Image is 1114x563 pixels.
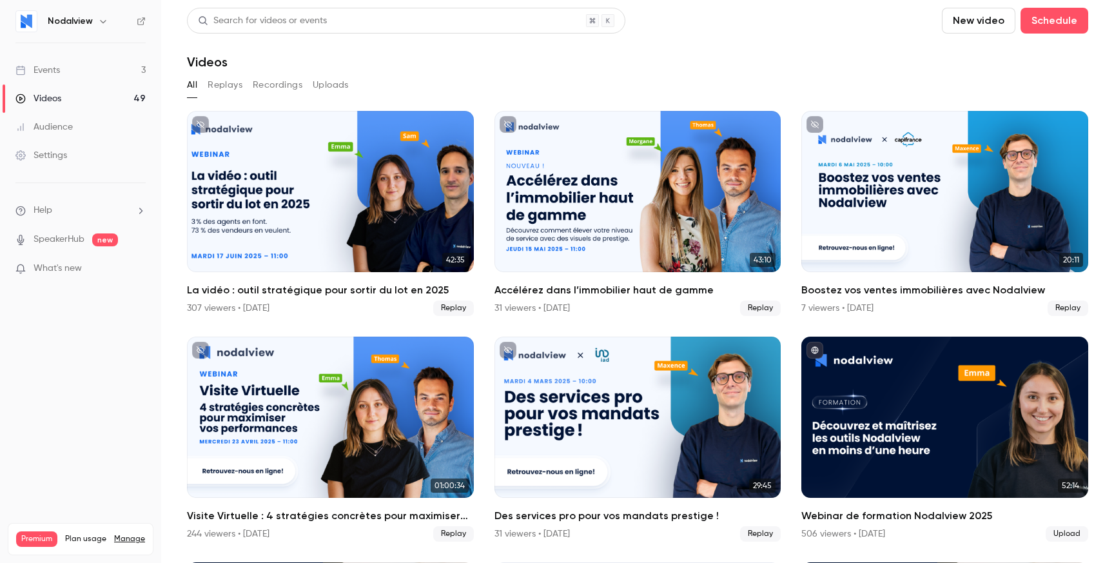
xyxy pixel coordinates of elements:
[942,8,1015,34] button: New video
[187,337,474,542] li: Visite Virtuelle : 4 stratégies concrètes pour maximiser vos performances
[500,116,516,133] button: unpublished
[806,342,823,359] button: published
[187,8,1088,555] section: Videos
[15,149,67,162] div: Settings
[187,111,474,316] li: La vidéo : outil stratégique pour sortir du lot en 2025
[750,253,776,267] span: 43:10
[34,204,52,217] span: Help
[494,337,781,542] a: 29:45Des services pro pour vos mandats prestige !31 viewers • [DATE]Replay
[187,508,474,524] h2: Visite Virtuelle : 4 stratégies concrètes pour maximiser vos performances
[15,204,146,217] li: help-dropdown-opener
[16,11,37,32] img: Nodalview
[431,479,469,493] span: 01:00:34
[34,262,82,275] span: What's new
[494,302,570,315] div: 31 viewers • [DATE]
[114,534,145,544] a: Manage
[253,75,302,95] button: Recordings
[801,337,1088,542] a: 52:14Webinar de formation Nodalview 2025506 viewers • [DATE]Upload
[1048,301,1088,316] span: Replay
[15,121,73,133] div: Audience
[801,282,1088,298] h2: Boostez vos ventes immobilières avec Nodalview
[500,342,516,359] button: unpublished
[494,282,781,298] h2: Accélérez dans l’immobilier haut de gamme
[187,75,197,95] button: All
[801,302,874,315] div: 7 viewers • [DATE]
[494,337,781,542] li: Des services pro pour vos mandats prestige !
[15,64,60,77] div: Events
[494,111,781,316] a: 43:10Accélérez dans l’immobilier haut de gamme31 viewers • [DATE]Replay
[187,54,228,70] h1: Videos
[65,534,106,544] span: Plan usage
[1021,8,1088,34] button: Schedule
[801,337,1088,542] li: Webinar de formation Nodalview 2025
[1046,526,1088,542] span: Upload
[801,111,1088,316] li: Boostez vos ventes immobilières avec Nodalview
[749,479,776,493] span: 29:45
[187,282,474,298] h2: La vidéo : outil stratégique pour sortir du lot en 2025
[187,302,269,315] div: 307 viewers • [DATE]
[187,528,269,540] div: 244 viewers • [DATE]
[130,263,146,275] iframe: Noticeable Trigger
[187,111,474,316] a: 42:35La vidéo : outil stratégique pour sortir du lot en 2025307 viewers • [DATE]Replay
[806,116,823,133] button: unpublished
[187,337,474,542] a: 01:00:34Visite Virtuelle : 4 stratégies concrètes pour maximiser vos performances244 viewers • [D...
[433,301,474,316] span: Replay
[1059,253,1083,267] span: 20:11
[192,342,209,359] button: unpublished
[313,75,349,95] button: Uploads
[192,116,209,133] button: unpublished
[740,526,781,542] span: Replay
[48,15,93,28] h6: Nodalview
[740,301,781,316] span: Replay
[16,531,57,547] span: Premium
[92,233,118,246] span: new
[15,92,61,105] div: Videos
[208,75,242,95] button: Replays
[442,253,469,267] span: 42:35
[34,233,84,246] a: SpeakerHub
[801,508,1088,524] h2: Webinar de formation Nodalview 2025
[198,14,327,28] div: Search for videos or events
[494,528,570,540] div: 31 viewers • [DATE]
[1058,479,1083,493] span: 52:14
[801,111,1088,316] a: 20:11Boostez vos ventes immobilières avec Nodalview7 viewers • [DATE]Replay
[494,111,781,316] li: Accélérez dans l’immobilier haut de gamme
[494,508,781,524] h2: Des services pro pour vos mandats prestige !
[433,526,474,542] span: Replay
[801,528,885,540] div: 506 viewers • [DATE]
